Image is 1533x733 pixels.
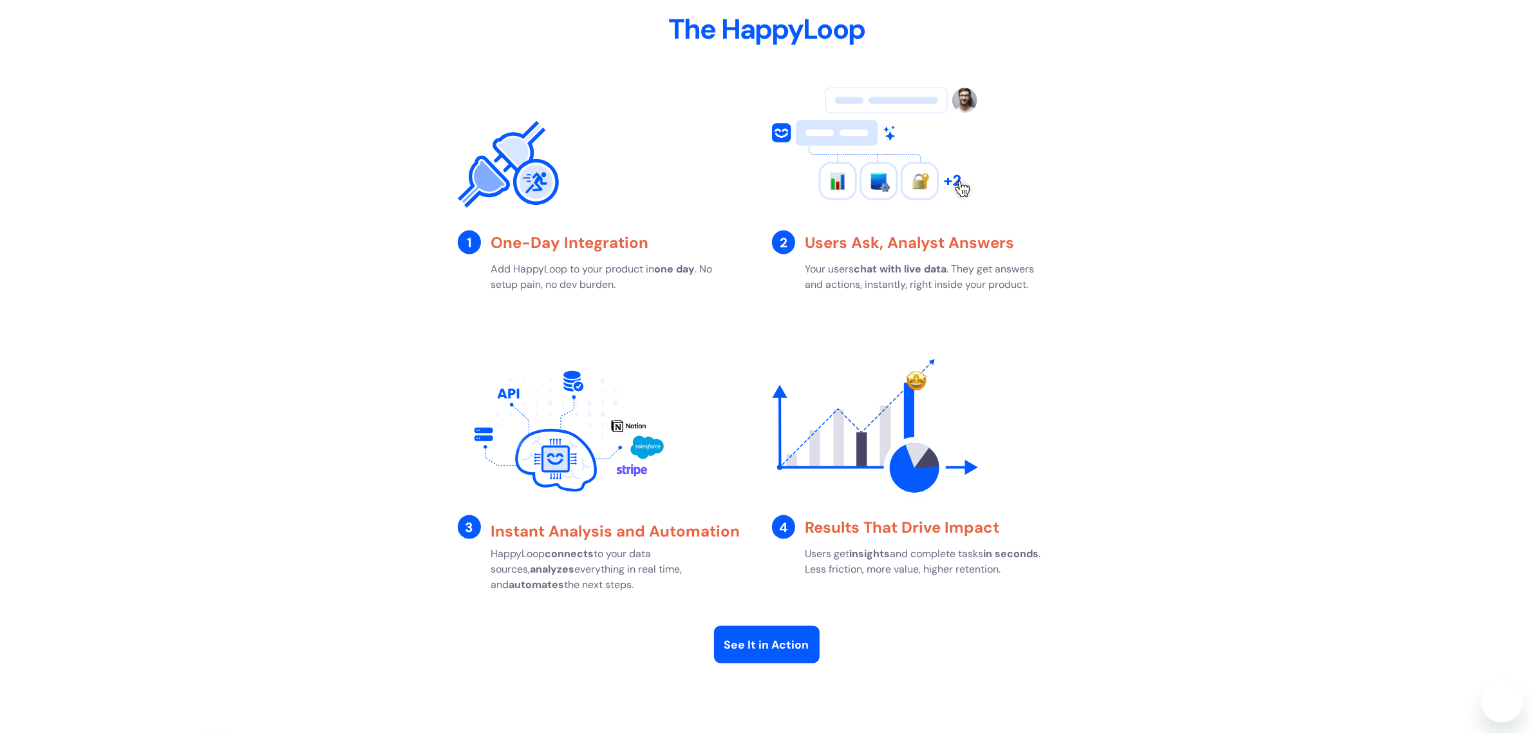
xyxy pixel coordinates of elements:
iframe: Button to launch messaging window [1481,681,1523,723]
strong: chat with live data [854,262,946,276]
strong: connects [545,547,594,560]
p: Add HappyLoop to your product in . No setup pain, no dev burden. [491,262,738,292]
div: 4 [772,515,796,539]
strong: insights [849,547,890,560]
div: See It in Action [724,636,809,653]
img: The results delivered to the user including charts, tables, answers generated by HappyLoop AI [772,354,978,509]
div: 2 [772,231,796,254]
img: Illustration of a human brain with AI elements, symbolizing the intelligence of HappyLoop AI. [458,354,664,509]
strong: Instant Analysis and Automation [491,521,740,541]
div: 3 [458,515,482,539]
strong: automates [509,578,564,591]
div: 1 [458,231,482,254]
strong: One-Day Integration [491,233,648,252]
strong: one day [654,262,695,276]
p: HappyLoop to your data sources, everything in real time, and the next steps. [491,546,738,593]
p: Your users . They get answers and actions, instantly, right inside your product. [805,262,1053,292]
img: Graphic illustrating fast and seamless integration of HappyLoop AI with a SaaS platform. [458,70,560,224]
p: Users get and complete tasks . Less friction, more value, higher retention. [805,546,1053,577]
strong: Users Ask, Analyst Answers [805,233,1014,252]
a: See It in Action [714,626,820,663]
h2: The HappyLoop [458,13,1076,46]
strong: analyzes [530,562,574,576]
strong: Results That Drive Impact [805,517,999,537]
strong: in seconds [983,547,1039,560]
img: Conceptual image representing the core features and benefits of HappyLoop AI. [772,70,978,224]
